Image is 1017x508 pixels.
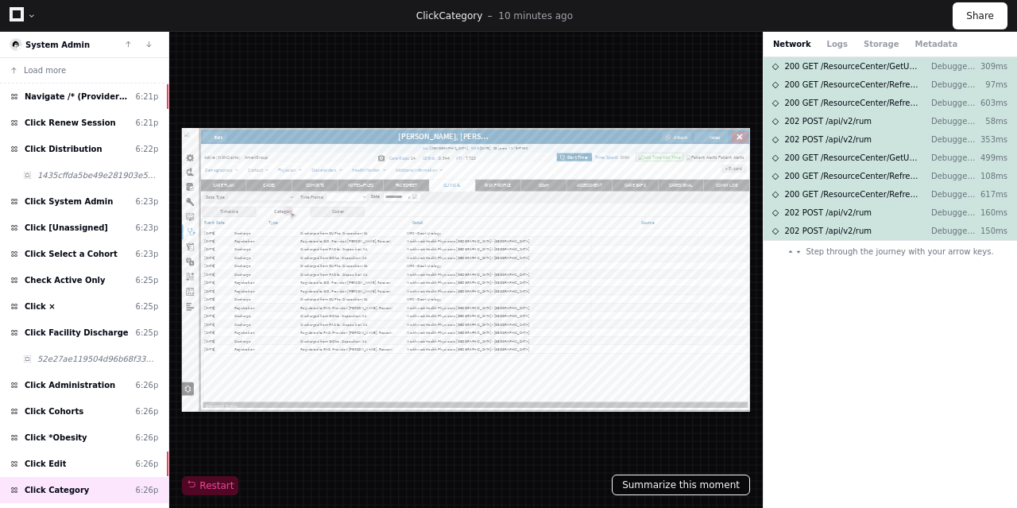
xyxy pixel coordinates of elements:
button: Logs [827,38,848,50]
a: Contact [158,95,192,108]
span: 58 years [742,41,779,53]
li: Category [179,188,306,212]
a: Stakeholders [310,95,369,108]
div: 6:25p [136,274,159,286]
div: 6:21p [136,117,159,129]
img: 16.svg [11,40,21,50]
p: Debugger-Web [931,225,976,237]
p: Debugger-Web [931,170,976,182]
div: Registration [122,379,978,399]
div: [DATE] [51,260,819,280]
span: ID: [783,41,795,53]
div: 6:25p [136,327,159,339]
span: 200 GET /ResourceCenter/GetUnreadAlertsForUser [784,152,918,164]
span: *947040 [781,41,829,53]
div: [DATE] [51,240,819,260]
a: Demographics [56,95,120,108]
span: 52e27ae119504d96b68f334c7fa87824 [37,353,158,365]
p: 617ms [976,188,1007,200]
div: [DATE] [51,379,819,399]
span: Click System Admin [25,196,113,207]
a: Health Monitor [407,95,473,108]
span: Category [439,10,482,21]
p: Debugger-Web [931,60,976,72]
span: Click Cohorts [25,405,83,417]
div: 6:26p [136,432,159,444]
button: Summarize this moment [612,475,750,495]
span: 200 GET /ResourceCenter/RefreshUnreadAlerts [784,97,918,109]
span: 202 POST /api/v2/rum [784,115,872,127]
div: Discharge [122,280,978,300]
span: COHORTS [296,130,340,144]
span: Event Date [53,220,184,233]
div: Registration [122,419,978,439]
div: [DATE] [51,439,819,459]
span: 1435cffda5be49e281903e5dbb9bf251 [37,169,158,181]
span: RISK PROFILE [723,130,787,144]
span: 14 [547,65,559,79]
div: Discharge [122,439,978,459]
span: Load more [24,64,66,76]
div: 6:26p [136,405,159,417]
span: Navigate /* (Provider Roster) [25,91,130,103]
span: Click Renew Session [25,117,116,129]
button: + [536,153,546,173]
div: Discharge [122,320,978,339]
div: 6:25p [136,301,159,312]
label: Time Frame [284,155,338,175]
div: [DATE] [51,280,819,300]
span: 7.720 [677,65,702,79]
span: 200 GET /ResourceCenter/RefreshUnreadAlerts [784,188,918,200]
p: 353ms [976,134,1007,145]
span: Step through the journey with your arrow keys. [806,246,993,258]
div: 6:26p [136,379,159,391]
p: 10 minutes ago [498,10,573,22]
button: Start Timer [895,60,980,79]
img: logo-no-text.svg [5,8,36,21]
div: [DATE] [51,399,819,419]
span: 200 GET /ResourceCenter/RefreshUnreadAlerts [784,170,918,182]
span: 202 POST /api/v2/rum [784,207,872,219]
span: AmeriGroup [151,64,205,77]
div: 6:21p [136,91,159,103]
p: Debugger-Web [931,152,976,164]
div: [DATE] [51,339,819,359]
div: Registration [122,479,978,498]
p: Debugger-Web [931,97,976,109]
span: Click Select a Cohort [25,248,118,260]
span: Click Administration [25,379,115,391]
div: [DATE] [51,479,819,498]
span: Edit [78,17,97,30]
div: 6:26p [136,458,159,470]
p: 97ms [976,79,1007,91]
span: DOB: [691,41,712,53]
div: [DATE] [51,459,819,479]
span: [DEMOGRAPHIC_DATA] [573,41,687,53]
div: 6:23p [136,248,159,260]
span: Click [Unassigned] [25,222,108,234]
p: 58ms [976,115,1007,127]
p: 160ms [976,207,1007,219]
label: Data Type [57,155,102,175]
p: Debugger-Web [931,188,976,200]
a: Additional Information [511,95,609,108]
span: CLINICAL [625,130,667,144]
div: [DATE] [51,300,819,320]
div: 6:23p [136,222,159,234]
p: Debugger-Web [931,79,976,91]
span: Click Edit [25,458,66,470]
p: 499ms [976,152,1007,164]
div: Discharge [122,300,978,320]
div: Registration [122,260,978,280]
div: 6:26p [136,484,159,496]
span: [DATE] [689,41,741,53]
span: 200 GET /ResourceCenter/GetUnreadAlertsForUser [784,60,918,72]
div: Registration [122,359,978,379]
label: Date [451,154,473,174]
span: Click Category [25,484,89,496]
a: Physician [230,95,272,108]
div: Discharge [122,399,978,419]
span: Click × [25,301,56,312]
span: Check Active Only [25,274,106,286]
div: Discharge [122,459,978,479]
